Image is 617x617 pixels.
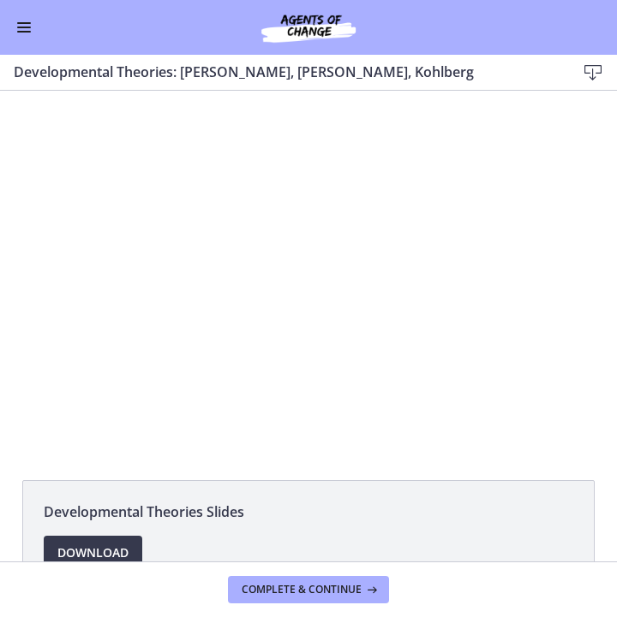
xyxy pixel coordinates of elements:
[44,536,142,570] a: Download
[223,10,394,44] img: Agents of Change
[57,543,129,563] span: Download
[14,62,548,82] h3: Developmental Theories: [PERSON_NAME], [PERSON_NAME], Kohlberg
[242,583,362,596] span: Complete & continue
[228,576,389,603] button: Complete & continue
[14,17,34,38] button: Enable menu
[44,501,573,522] span: Developmental Theories Slides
